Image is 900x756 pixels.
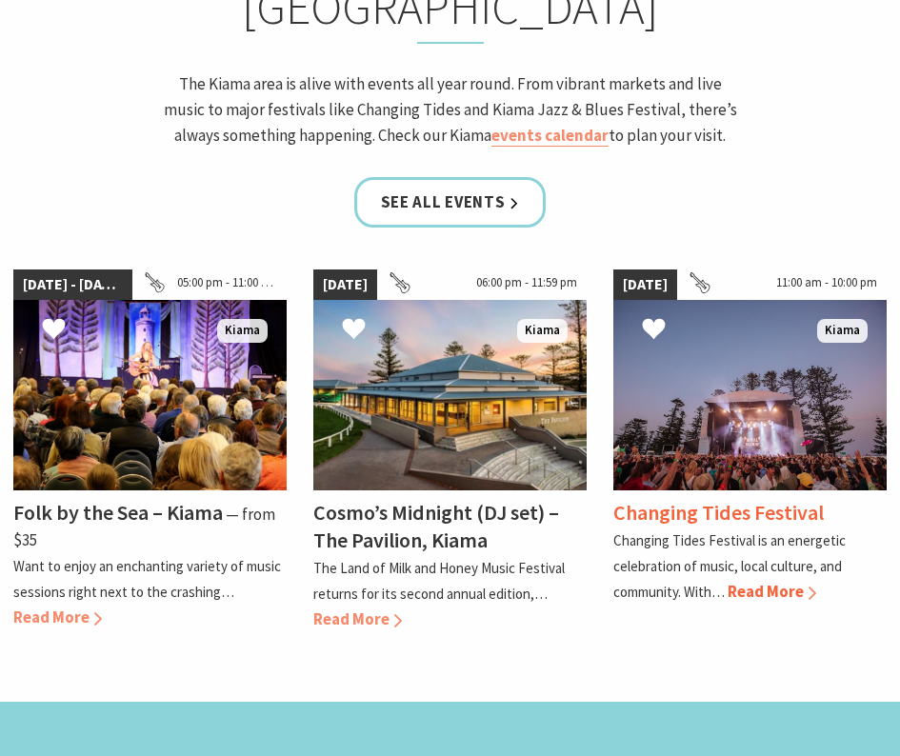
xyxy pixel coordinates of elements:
[158,71,743,149] p: The Kiama area is alive with events all year round. From vibrant markets and live music to major ...
[613,269,677,300] span: [DATE]
[517,319,568,343] span: Kiama
[13,269,132,300] span: [DATE] - [DATE]
[313,608,402,629] span: Read More
[13,504,275,550] span: ⁠— from $35
[23,298,85,363] button: Click to Favourite Folk by the Sea – Kiama
[313,300,587,490] img: Land of Milk an Honey Festival
[613,300,887,490] img: Changing Tides Main Stage
[613,499,824,526] h4: Changing Tides Festival
[623,298,685,363] button: Click to Favourite Changing Tides Festival
[13,607,102,627] span: Read More
[168,269,287,300] span: 05:00 pm - 11:00 pm
[13,269,287,632] a: [DATE] - [DATE] 05:00 pm - 11:00 pm Folk by the Sea - Showground Pavilion Kiama Folk by the Sea –...
[313,559,565,603] p: The Land of Milk and Honey Music Festival returns for its second annual edition,…
[217,319,268,343] span: Kiama
[13,557,281,601] p: Want to enjoy an enchanting variety of music sessions right next to the crashing…
[13,499,223,526] h4: Folk by the Sea – Kiama
[613,531,846,601] p: Changing Tides Festival is an energetic celebration of music, local culture, and community. With…
[354,177,547,228] a: See all Events
[767,269,887,300] span: 11:00 am - 10:00 pm
[313,269,377,300] span: [DATE]
[728,581,816,602] span: Read More
[323,298,385,363] button: Click to Favourite Cosmo’s Midnight (DJ set) – The Pavilion, Kiama
[13,300,287,490] img: Folk by the Sea - Showground Pavilion
[491,125,609,147] a: events calendar
[313,499,559,553] h4: Cosmo’s Midnight (DJ set) – The Pavilion, Kiama
[817,319,868,343] span: Kiama
[467,269,587,300] span: 06:00 pm - 11:59 pm
[613,269,887,632] a: [DATE] 11:00 am - 10:00 pm Changing Tides Main Stage Kiama Changing Tides Festival Changing Tides...
[313,269,587,632] a: [DATE] 06:00 pm - 11:59 pm Land of Milk an Honey Festival Kiama Cosmo’s Midnight (DJ set) – The P...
